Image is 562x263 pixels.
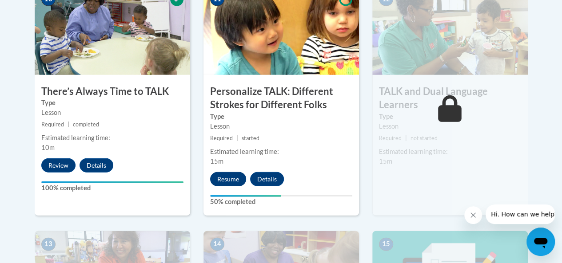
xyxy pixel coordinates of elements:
label: 50% completed [210,197,352,207]
h3: There’s Always Time to TALK [35,85,190,98]
button: Details [250,172,284,186]
span: 15m [379,157,392,165]
button: Resume [210,172,246,186]
span: 15m [210,157,223,165]
div: Lesson [41,108,183,118]
span: Required [41,121,64,128]
iframe: Button to launch messaging window [526,228,555,256]
span: Hi. How can we help? [5,6,72,13]
span: started [242,135,259,141]
span: 14 [210,238,224,251]
span: Required [210,135,233,141]
button: Details [80,158,113,173]
div: Estimated learning time: [210,147,352,157]
label: 100% completed [41,183,183,193]
div: Your progress [41,181,183,183]
div: Lesson [379,122,521,131]
span: completed [73,121,99,128]
span: | [405,135,407,141]
div: Estimated learning time: [379,147,521,157]
span: not started [411,135,438,141]
label: Type [41,98,183,108]
div: Lesson [210,122,352,131]
label: Type [379,112,521,122]
span: Required [379,135,402,141]
iframe: Message from company [486,204,555,224]
span: | [68,121,69,128]
button: Review [41,158,76,173]
span: 13 [41,238,56,251]
span: | [236,135,238,141]
span: 10m [41,144,55,151]
div: Estimated learning time: [41,133,183,143]
span: 15 [379,238,393,251]
div: Your progress [210,195,281,197]
h3: TALK and Dual Language Learners [372,85,528,112]
h3: Personalize TALK: Different Strokes for Different Folks [203,85,359,112]
label: Type [210,112,352,122]
iframe: Close message [464,206,482,224]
